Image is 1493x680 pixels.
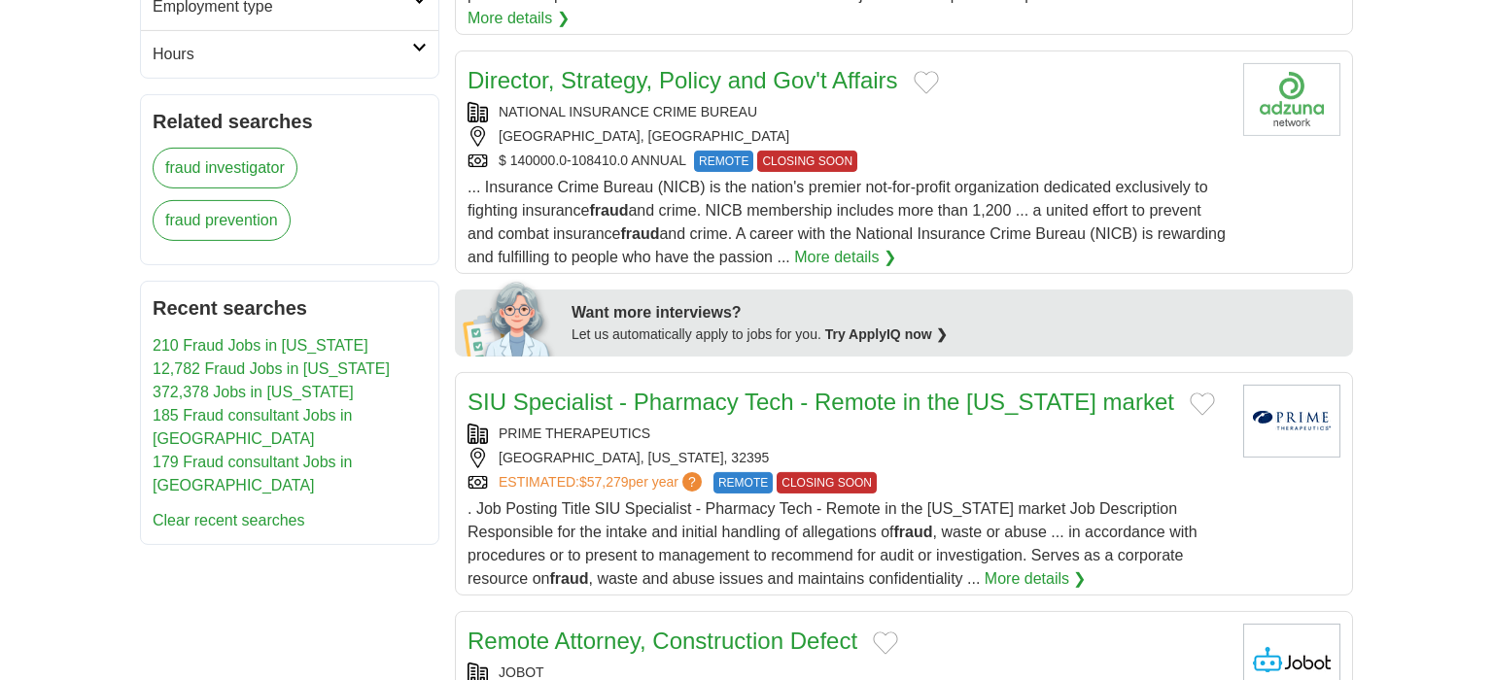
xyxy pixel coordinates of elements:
img: apply-iq-scientist.png [463,279,557,357]
a: 210 Fraud Jobs in [US_STATE] [153,337,368,354]
span: $57,279 [579,474,629,490]
a: Clear recent searches [153,512,305,528]
strong: fraud [589,202,628,219]
a: Remote Attorney, Construction Defect [468,628,857,654]
a: More details ❯ [794,246,896,269]
strong: fraud [550,570,589,587]
a: Hours [141,30,438,78]
a: SIU Specialist - Pharmacy Tech - Remote in the [US_STATE] market [468,389,1174,415]
a: JOBOT [499,664,544,680]
div: Want more interviews? [572,301,1341,324]
a: PRIME THERAPEUTICS [499,425,650,441]
img: Prime Therapeutics logo [1243,385,1340,458]
div: NATIONAL INSURANCE CRIME BUREAU [468,102,1228,122]
a: 372,378 Jobs in [US_STATE] [153,384,354,400]
button: Add to favorite jobs [1190,392,1215,416]
a: 179 Fraud consultant Jobs in [GEOGRAPHIC_DATA] [153,454,352,493]
button: Add to favorite jobs [914,71,939,94]
a: Try ApplyIQ now ❯ [825,326,948,342]
a: fraud investigator [153,148,297,188]
a: 185 Fraud consultant Jobs in [GEOGRAPHIC_DATA] [153,407,352,447]
h2: Hours [153,43,412,66]
span: CLOSING SOON [757,151,857,172]
a: 12,782 Fraud Jobs in [US_STATE] [153,360,390,377]
span: ? [682,472,702,492]
strong: fraud [894,524,933,540]
span: . Job Posting Title SIU Specialist - Pharmacy Tech - Remote in the [US_STATE] market Job Descript... [468,500,1198,587]
div: [GEOGRAPHIC_DATA], [US_STATE], 32395 [468,448,1228,468]
a: ESTIMATED:$57,279per year? [499,472,706,493]
strong: fraud [620,225,659,242]
span: CLOSING SOON [777,472,877,493]
div: [GEOGRAPHIC_DATA], [GEOGRAPHIC_DATA] [468,126,1228,147]
a: Director, Strategy, Policy and Gov't Affairs [468,67,898,93]
div: $ 140000.0-108410.0 ANNUAL [468,151,1228,172]
div: Let us automatically apply to jobs for you. [572,324,1341,345]
img: Company logo [1243,63,1340,136]
a: More details ❯ [985,567,1087,591]
h2: Related searches [153,107,427,136]
h2: Recent searches [153,293,427,323]
span: REMOTE [694,151,753,172]
button: Add to favorite jobs [873,631,898,655]
span: ... Insurance Crime Bureau (NICB) is the nation's premier not-for-profit organization dedicated e... [468,179,1226,265]
span: REMOTE [713,472,773,493]
a: More details ❯ [468,7,570,30]
a: fraud prevention [153,200,291,241]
